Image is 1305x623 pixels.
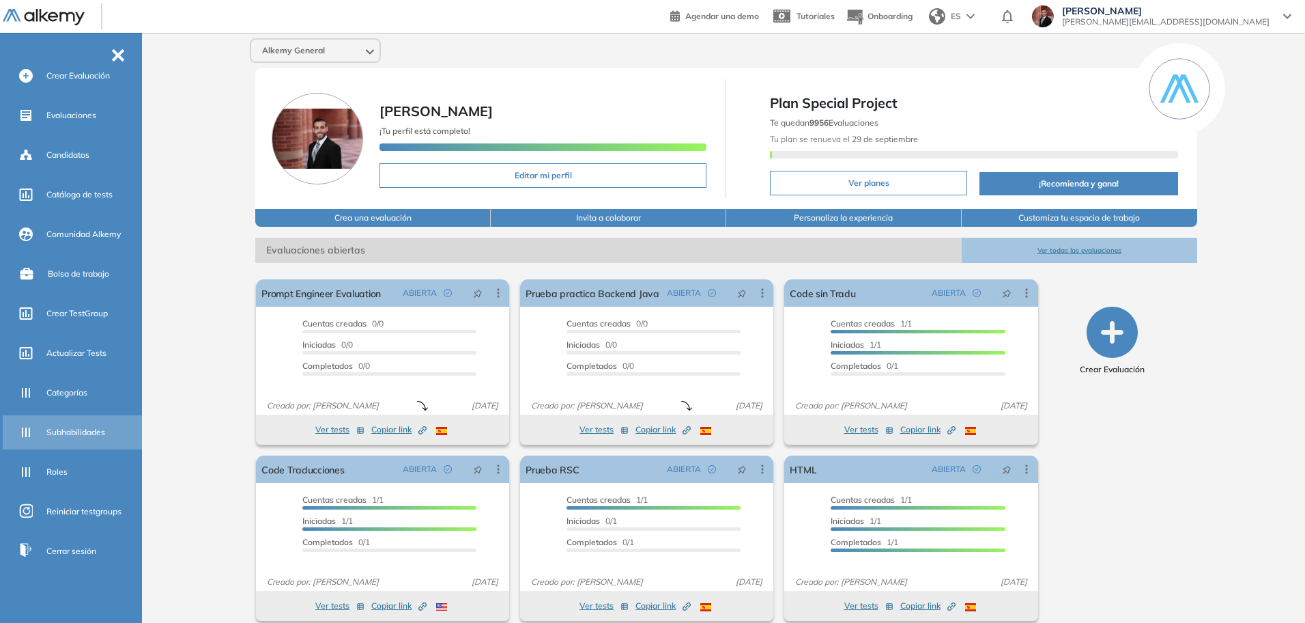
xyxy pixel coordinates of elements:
b: 9956 [809,117,829,128]
span: Crear Evaluación [46,70,110,82]
button: pushpin [727,282,757,304]
span: Reiniciar testgroups [46,506,121,518]
img: arrow [966,14,975,19]
span: 1/1 [302,516,353,526]
button: pushpin [992,282,1022,304]
span: 0/0 [567,361,634,371]
span: 1/1 [567,495,648,505]
span: Crear Evaluación [1080,363,1145,376]
button: Ver tests [315,421,364,438]
a: Prompt Engineer Evaluation [261,279,381,307]
span: Completados [567,361,617,371]
button: Onboarding [846,2,913,31]
span: Creado por: [PERSON_NAME] [526,400,648,412]
a: Prueba RSC [526,456,579,483]
span: 0/1 [567,537,634,547]
span: Te quedan Evaluaciones [770,117,878,128]
span: check-circle [708,289,716,297]
span: ABIERTA [932,463,966,475]
span: check-circle [444,465,452,473]
span: Cuentas creadas [567,495,631,505]
span: check-circle [973,465,981,473]
span: ABIERTA [403,287,437,299]
span: Copiar link [900,600,956,612]
img: ESP [700,603,711,611]
a: Code Traducciones [261,456,344,483]
span: 1/1 [831,537,898,547]
span: 0/1 [302,537,370,547]
span: Iniciadas [302,516,336,526]
span: pushpin [1002,464,1012,475]
span: Evaluaciones [46,109,96,122]
span: Iniciadas [302,340,336,350]
span: Creado por: [PERSON_NAME] [261,576,384,588]
button: Ver planes [770,171,966,195]
span: Creado por: [PERSON_NAME] [526,576,648,588]
span: Iniciadas [831,340,864,350]
span: Comunidad Alkemy [46,228,121,240]
span: Plan Special Project [770,93,1177,113]
span: Evaluaciones abiertas [255,238,962,263]
span: pushpin [737,288,747,299]
button: Ver tests [579,598,629,614]
span: Roles [46,466,68,478]
span: Tu plan se renueva el [770,134,918,144]
button: ¡Recomienda y gana! [979,172,1178,195]
b: 29 de septiembre [850,134,918,144]
span: Crear TestGroup [46,307,108,320]
span: pushpin [1002,288,1012,299]
span: [DATE] [466,400,504,412]
span: Cuentas creadas [302,495,367,505]
a: Code sin Tradu [790,279,855,307]
span: 1/1 [831,495,912,505]
span: [PERSON_NAME] [379,102,493,120]
span: pushpin [473,464,483,475]
button: Ver todas las evaluaciones [962,238,1197,263]
span: Catálogo de tests [46,189,113,201]
span: 0/0 [302,318,384,329]
span: Alkemy General [262,45,325,56]
span: 1/1 [302,495,384,505]
button: pushpin [727,458,757,480]
span: 0/1 [567,516,617,526]
span: Categorías [46,387,87,399]
span: 0/0 [567,340,617,350]
span: Cuentas creadas [831,318,895,329]
span: 1/1 [831,340,881,350]
span: Completados [831,361,881,371]
span: check-circle [973,289,981,297]
span: 0/0 [302,361,370,371]
span: Iniciadas [567,516,600,526]
button: Crea una evaluación [255,209,491,227]
span: pushpin [473,288,483,299]
button: pushpin [463,282,493,304]
img: ESP [965,603,976,611]
button: Ver tests [579,421,629,438]
button: Ver tests [844,421,893,438]
span: [DATE] [995,400,1033,412]
span: Iniciadas [831,516,864,526]
button: Invita a colaborar [491,209,726,227]
span: [PERSON_NAME][EMAIL_ADDRESS][DOMAIN_NAME] [1062,16,1270,27]
img: USA [436,603,447,611]
img: ESP [700,427,711,435]
span: Completados [831,537,881,547]
span: ABIERTA [403,463,437,475]
span: [DATE] [730,576,768,588]
span: check-circle [708,465,716,473]
span: 0/0 [302,340,353,350]
button: Ver tests [315,598,364,614]
button: Copiar link [635,598,691,614]
img: ESP [436,427,447,435]
button: Copiar link [635,421,691,438]
span: Completados [567,537,617,547]
span: ES [951,10,961,23]
span: ¡Tu perfil está completo! [379,126,470,136]
span: Candidatos [46,149,89,161]
span: Cuentas creadas [831,495,895,505]
img: ESP [965,427,976,435]
button: Copiar link [371,421,427,438]
span: ABIERTA [667,463,701,475]
span: Copiar link [900,424,956,436]
span: [DATE] [466,576,504,588]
